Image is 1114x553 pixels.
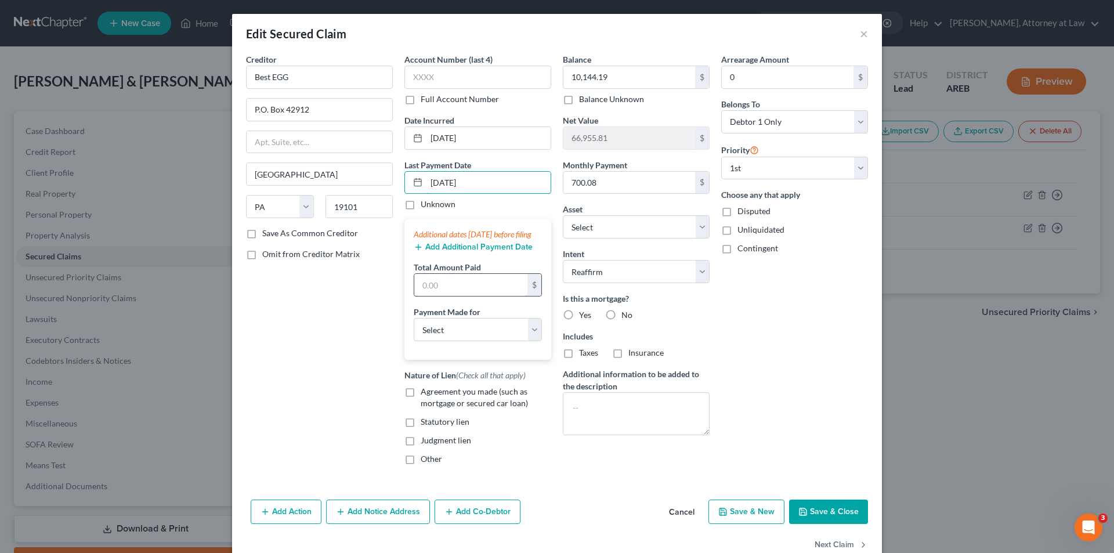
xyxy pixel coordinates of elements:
[721,53,789,66] label: Arrearage Amount
[579,310,591,320] span: Yes
[563,248,584,260] label: Intent
[421,435,471,445] span: Judgment lien
[579,93,644,105] label: Balance Unknown
[563,172,695,194] input: 0.00
[527,274,541,296] div: $
[721,143,759,157] label: Priority
[563,330,710,342] label: Includes
[262,227,358,239] label: Save As Common Creditor
[404,66,551,89] input: XXXX
[404,369,526,381] label: Nature of Lien
[414,229,542,240] div: Additional dates [DATE] before filing
[789,500,868,524] button: Save & Close
[563,66,695,88] input: 0.00
[563,159,627,171] label: Monthly Payment
[246,26,346,42] div: Edit Secured Claim
[695,172,709,194] div: $
[456,370,526,380] span: (Check all that apply)
[246,66,393,89] input: Search creditor by name...
[563,292,710,305] label: Is this a mortgage?
[247,99,392,121] input: Enter address...
[414,243,533,252] button: Add Additional Payment Date
[426,127,551,149] input: MM/DD/YYYY
[695,127,709,149] div: $
[737,225,784,234] span: Unliquidated
[721,189,868,201] label: Choose any that apply
[421,454,442,464] span: Other
[660,501,704,524] button: Cancel
[563,368,710,392] label: Additional information to be added to the description
[426,172,551,194] input: MM/DD/YYYY
[853,66,867,88] div: $
[247,163,392,185] input: Enter city...
[563,204,583,214] span: Asset
[1098,514,1108,523] span: 3
[860,27,868,41] button: ×
[414,261,481,273] label: Total Amount Paid
[695,66,709,88] div: $
[404,53,493,66] label: Account Number (last 4)
[563,127,695,149] input: 0.00
[628,348,664,357] span: Insurance
[722,66,853,88] input: 0.00
[1075,514,1102,541] iframe: Intercom live chat
[246,55,277,64] span: Creditor
[421,417,469,427] span: Statutory lien
[421,93,499,105] label: Full Account Number
[247,131,392,153] input: Apt, Suite, etc...
[421,198,455,210] label: Unknown
[721,99,760,109] span: Belongs To
[262,249,360,259] span: Omit from Creditor Matrix
[404,114,454,126] label: Date Incurred
[404,159,471,171] label: Last Payment Date
[621,310,632,320] span: No
[325,195,393,218] input: Enter zip...
[251,500,321,524] button: Add Action
[737,206,771,216] span: Disputed
[563,53,591,66] label: Balance
[421,386,528,408] span: Agreement you made (such as mortgage or secured car loan)
[563,114,598,126] label: Net Value
[326,500,430,524] button: Add Notice Address
[414,274,527,296] input: 0.00
[737,243,778,253] span: Contingent
[414,306,480,318] label: Payment Made for
[579,348,598,357] span: Taxes
[435,500,520,524] button: Add Co-Debtor
[708,500,784,524] button: Save & New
